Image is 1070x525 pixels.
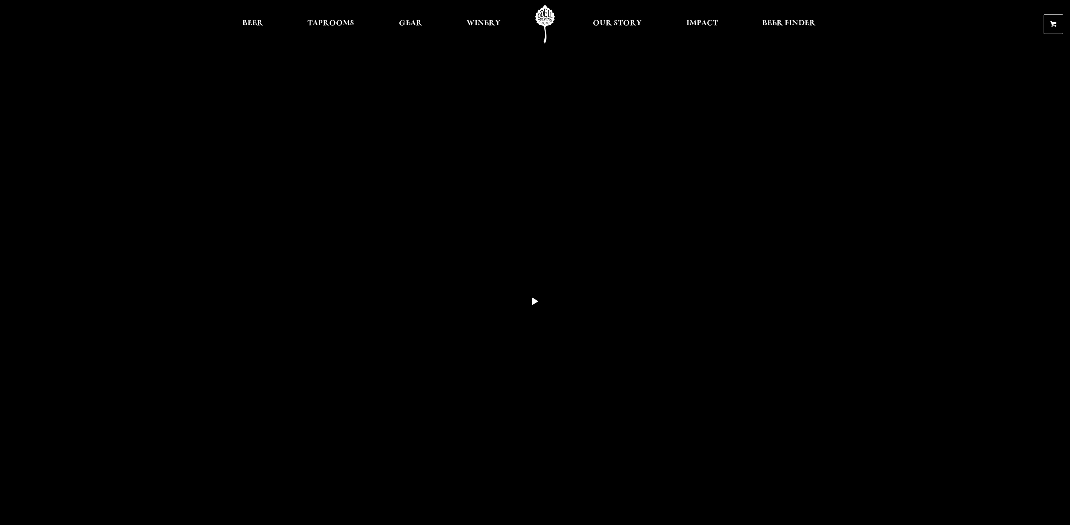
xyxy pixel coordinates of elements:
[529,5,561,43] a: Odell Home
[302,5,360,43] a: Taprooms
[757,5,821,43] a: Beer Finder
[307,20,354,27] span: Taprooms
[461,5,506,43] a: Winery
[467,20,501,27] span: Winery
[399,20,422,27] span: Gear
[393,5,428,43] a: Gear
[681,5,723,43] a: Impact
[762,20,816,27] span: Beer Finder
[587,5,647,43] a: Our Story
[242,20,263,27] span: Beer
[686,20,718,27] span: Impact
[237,5,269,43] a: Beer
[593,20,642,27] span: Our Story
